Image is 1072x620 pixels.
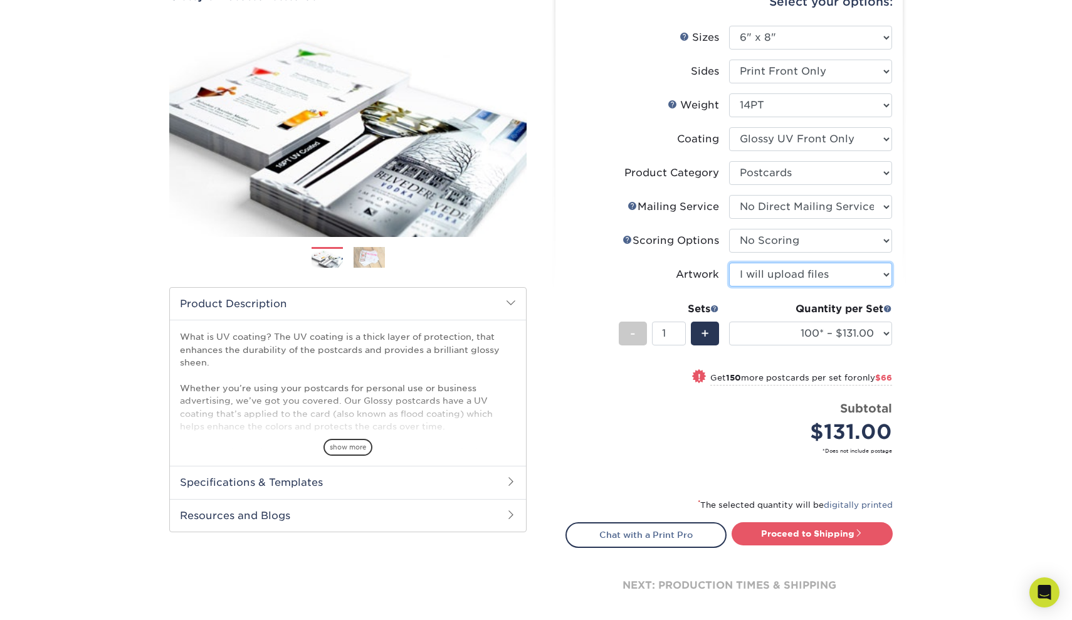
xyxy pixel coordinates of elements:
[677,132,719,147] div: Coating
[170,288,526,320] h2: Product Description
[738,417,892,447] div: $131.00
[698,370,701,384] span: !
[323,439,372,456] span: show more
[1029,577,1059,607] div: Open Intercom Messenger
[680,30,719,45] div: Sizes
[180,330,516,522] p: What is UV coating? The UV coating is a thick layer of protection, that enhances the durability o...
[824,500,893,510] a: digitally printed
[668,98,719,113] div: Weight
[565,522,727,547] a: Chat with a Print Pro
[312,248,343,270] img: Postcards 01
[575,447,892,454] small: *Does not include postage
[619,302,719,317] div: Sets
[732,522,893,545] a: Proceed to Shipping
[701,324,709,343] span: +
[691,64,719,79] div: Sides
[624,166,719,181] div: Product Category
[676,267,719,282] div: Artwork
[170,499,526,532] h2: Resources and Blogs
[726,373,741,382] strong: 150
[729,302,892,317] div: Quantity per Set
[623,233,719,248] div: Scoring Options
[710,373,892,386] small: Get more postcards per set for
[857,373,892,382] span: only
[628,199,719,214] div: Mailing Service
[354,246,385,268] img: Postcards 02
[875,373,892,382] span: $66
[630,324,636,343] span: -
[169,4,527,251] img: Glossy UV Coated 01
[170,466,526,498] h2: Specifications & Templates
[840,401,892,415] strong: Subtotal
[698,500,893,510] small: The selected quantity will be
